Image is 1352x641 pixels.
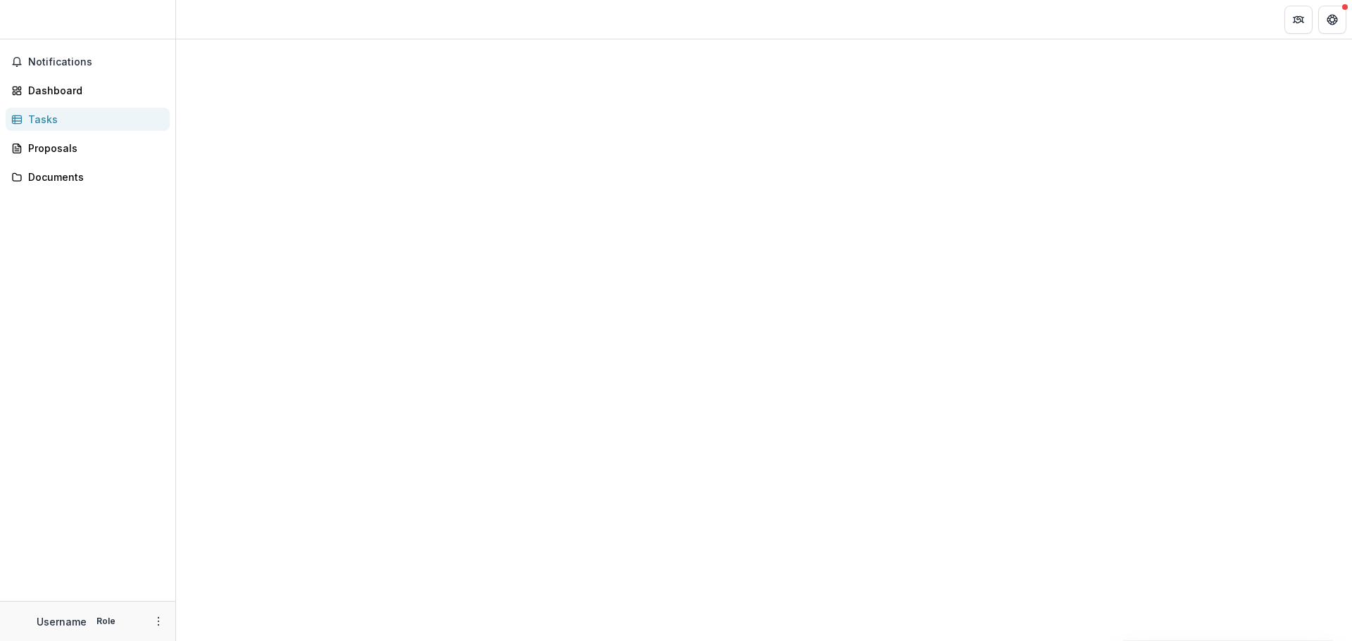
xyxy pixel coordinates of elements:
a: Proposals [6,137,170,160]
button: Notifications [6,51,170,73]
div: Dashboard [28,83,158,98]
div: Documents [28,170,158,184]
a: Dashboard [6,79,170,102]
a: Documents [6,165,170,189]
div: Proposals [28,141,158,156]
button: Partners [1284,6,1313,34]
p: Username [37,614,87,629]
div: Tasks [28,112,158,127]
p: Role [92,615,120,628]
a: Tasks [6,108,170,131]
button: More [150,613,167,630]
span: Notifications [28,56,164,68]
button: Get Help [1318,6,1346,34]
